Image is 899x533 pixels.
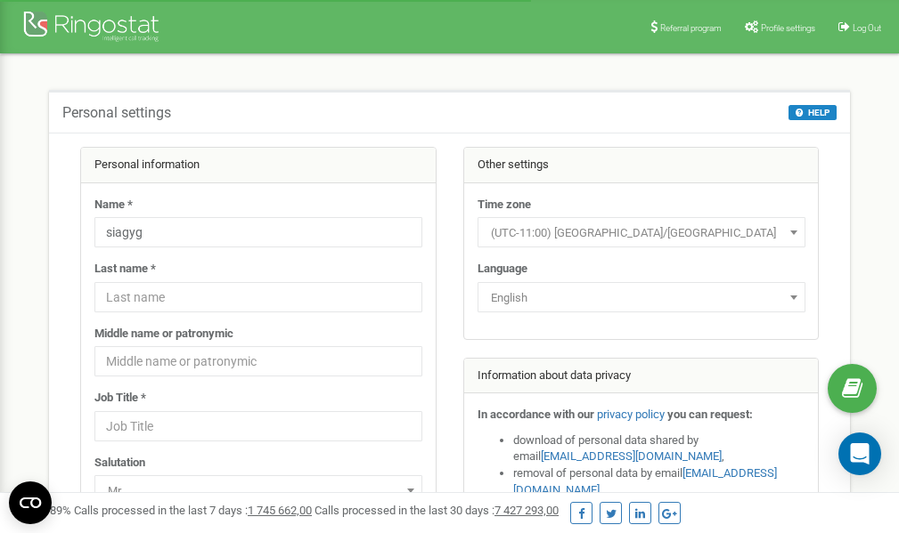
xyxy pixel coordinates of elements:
[94,390,146,407] label: Job Title *
[464,148,819,183] div: Other settings
[9,481,52,524] button: Open CMP widget
[494,504,559,517] u: 7 427 293,00
[789,105,837,120] button: HELP
[248,504,312,517] u: 1 745 662,00
[853,23,881,33] span: Log Out
[464,359,819,394] div: Information about data privacy
[74,504,312,517] span: Calls processed in the last 7 days :
[94,411,422,441] input: Job Title
[94,282,422,312] input: Last name
[761,23,815,33] span: Profile settings
[478,217,805,247] span: (UTC-11:00) Pacific/Midway
[94,197,133,214] label: Name *
[484,221,799,246] span: (UTC-11:00) Pacific/Midway
[478,282,805,312] span: English
[315,504,559,517] span: Calls processed in the last 30 days :
[660,23,722,33] span: Referral program
[513,432,805,465] li: download of personal data shared by email ,
[81,148,436,183] div: Personal information
[478,408,594,421] strong: In accordance with our
[94,455,145,472] label: Salutation
[513,465,805,498] li: removal of personal data by email ,
[478,197,531,214] label: Time zone
[94,326,233,343] label: Middle name or patronymic
[94,261,156,278] label: Last name *
[101,479,416,504] span: Mr.
[667,408,753,421] strong: you can request:
[541,449,722,463] a: [EMAIL_ADDRESS][DOMAIN_NAME]
[94,346,422,376] input: Middle name or patronymic
[838,432,881,475] div: Open Intercom Messenger
[484,286,799,311] span: English
[94,217,422,247] input: Name
[478,261,527,278] label: Language
[94,475,422,505] span: Mr.
[597,408,665,421] a: privacy policy
[62,105,171,121] h5: Personal settings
